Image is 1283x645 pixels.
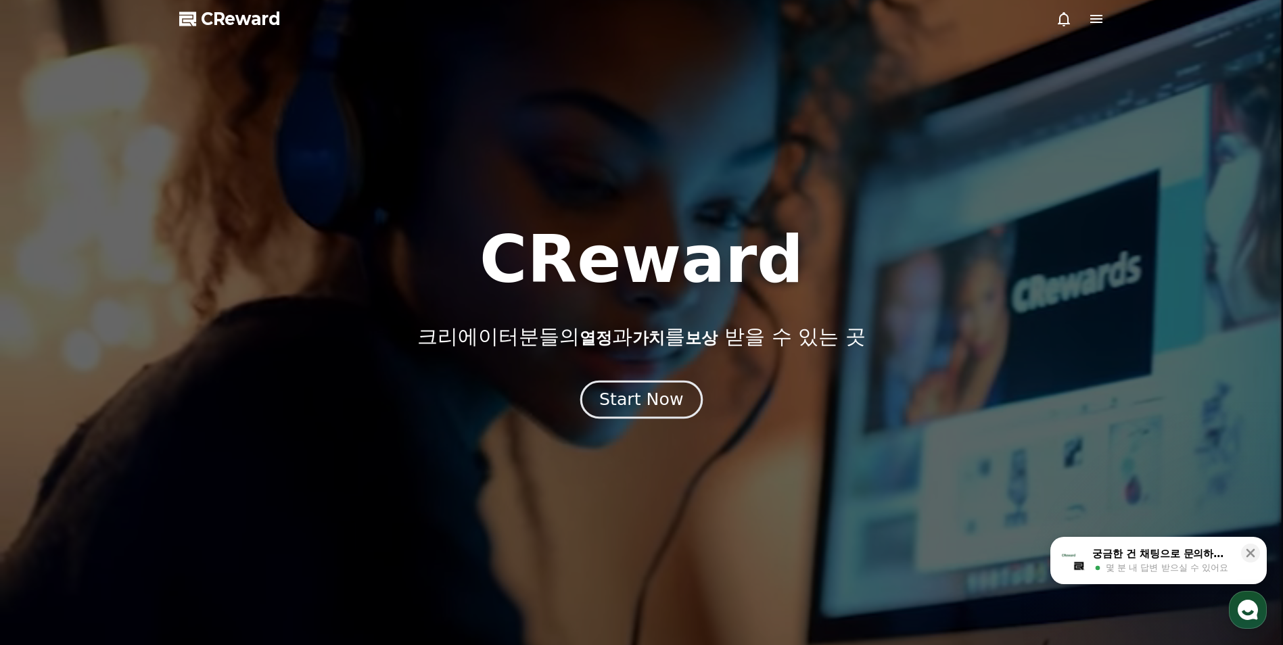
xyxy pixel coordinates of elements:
[201,8,281,30] span: CReward
[179,8,281,30] a: CReward
[685,329,718,348] span: 보상
[580,381,703,419] button: Start Now
[580,329,612,348] span: 열정
[89,429,174,462] a: 대화
[4,429,89,462] a: 홈
[43,449,51,460] span: 홈
[480,227,803,292] h1: CReward
[174,429,260,462] a: 설정
[209,449,225,460] span: 설정
[632,329,665,348] span: 가치
[583,395,700,408] a: Start Now
[599,388,683,411] div: Start Now
[417,325,865,349] p: 크리에이터분들의 과 를 받을 수 있는 곳
[124,450,140,460] span: 대화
